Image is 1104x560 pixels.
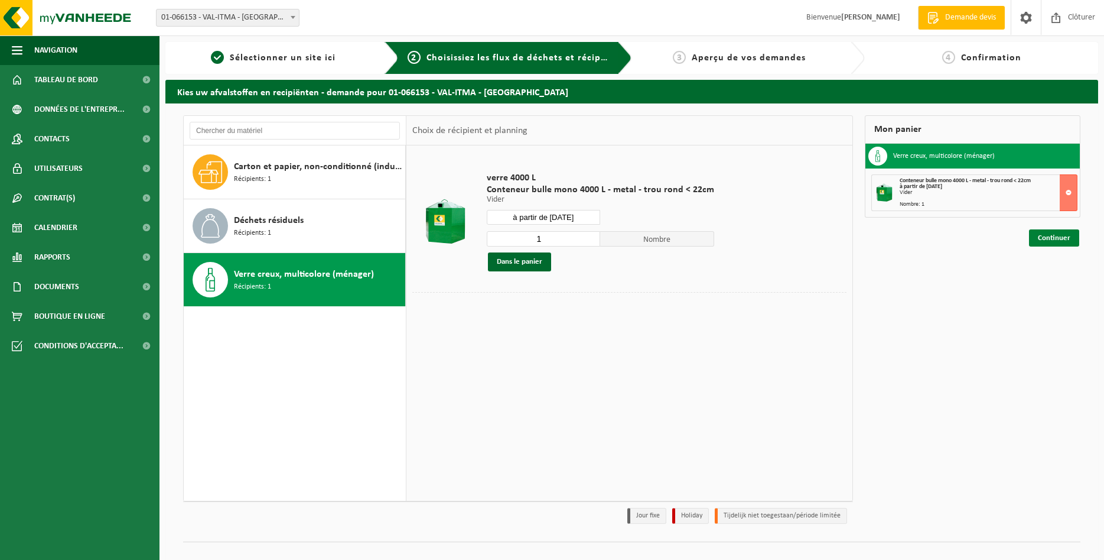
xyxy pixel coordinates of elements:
[234,281,271,293] span: Récipients: 1
[961,53,1021,63] span: Confirmation
[234,228,271,239] span: Récipients: 1
[34,242,70,272] span: Rapports
[841,13,900,22] strong: [PERSON_NAME]
[190,122,400,140] input: Chercher du matériel
[692,53,806,63] span: Aperçu de vos demandes
[184,253,406,306] button: Verre creux, multicolore (ménager) Récipients: 1
[487,172,714,184] span: verre 4000 L
[234,160,402,174] span: Carton et papier, non-conditionné (industriel)
[34,183,75,213] span: Contrat(s)
[184,199,406,253] button: Déchets résiduels Récipients: 1
[900,177,1031,184] span: Conteneur bulle mono 4000 L - metal - trou rond < 22cm
[673,51,686,64] span: 3
[171,51,375,65] a: 1Sélectionner un site ici
[672,508,709,524] li: Holiday
[34,272,79,302] span: Documents
[600,231,714,247] span: Nombre
[942,51,955,64] span: 4
[900,202,1077,208] div: Nombre: 1
[488,253,551,271] button: Dans le panier
[34,65,98,95] span: Tableau de bord
[34,124,70,154] span: Contacts
[156,9,299,27] span: 01-066153 - VAL-ITMA - TOURNAI
[408,51,421,64] span: 2
[426,53,623,63] span: Choisissiez les flux de déchets et récipients
[157,9,299,26] span: 01-066153 - VAL-ITMA - TOURNAI
[34,213,77,242] span: Calendrier
[184,145,406,199] button: Carton et papier, non-conditionné (industriel) Récipients: 1
[627,508,666,524] li: Jour fixe
[865,115,1080,144] div: Mon panier
[165,80,1098,103] h2: Kies uw afvalstoffen en recipiënten - demande pour 01-066153 - VAL-ITMA - [GEOGRAPHIC_DATA]
[34,95,125,124] span: Données de l'entrepr...
[918,6,1005,30] a: Demande devis
[406,116,533,145] div: Choix de récipient et planning
[487,196,714,204] p: Vider
[34,35,77,65] span: Navigation
[942,12,999,24] span: Demande devis
[34,154,83,183] span: Utilisateurs
[234,267,374,281] span: Verre creux, multicolore (ménager)
[715,508,847,524] li: Tijdelijk niet toegestaan/période limitée
[900,190,1077,196] div: Vider
[487,210,601,225] input: Sélectionnez date
[211,51,224,64] span: 1
[487,184,714,196] span: Conteneur bulle mono 4000 L - metal - trou rond < 22cm
[34,331,123,361] span: Conditions d'accepta...
[34,302,105,331] span: Boutique en ligne
[900,183,942,190] strong: à partir de [DATE]
[234,213,304,228] span: Déchets résiduels
[234,174,271,185] span: Récipients: 1
[230,53,336,63] span: Sélectionner un site ici
[1029,229,1079,247] a: Continuer
[893,147,995,166] h3: Verre creux, multicolore (ménager)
